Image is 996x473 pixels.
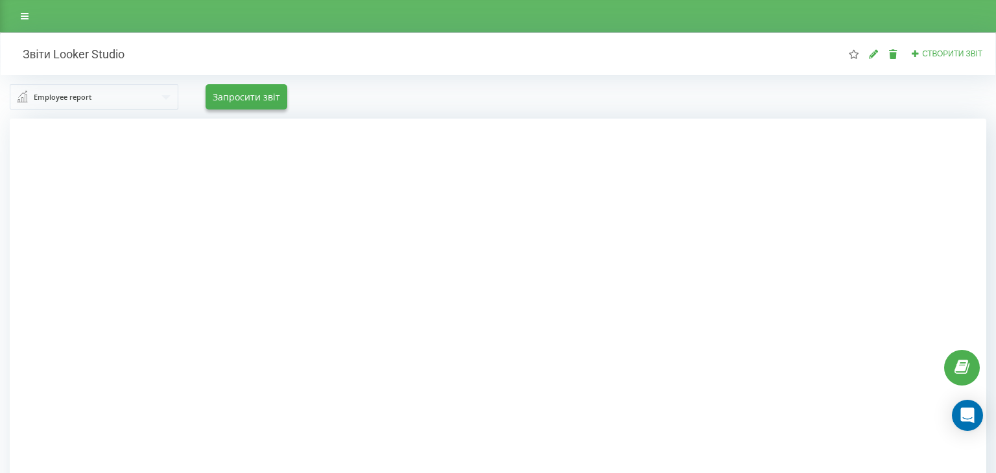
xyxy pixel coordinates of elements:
h2: Звіти Looker Studio [10,47,124,62]
button: Запросити звіт [206,84,287,110]
i: Створити звіт [911,49,920,57]
div: Open Intercom Messenger [952,400,983,431]
i: Редагувати звіт [868,49,879,58]
div: Employee report [34,90,91,104]
i: Видалити звіт [888,49,899,58]
button: Створити звіт [907,49,986,60]
i: Цей звіт буде завантажений першим при відкритті "Звіти Looker Studio". Ви можете призначити будь-... [848,49,859,58]
span: Створити звіт [922,49,982,58]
